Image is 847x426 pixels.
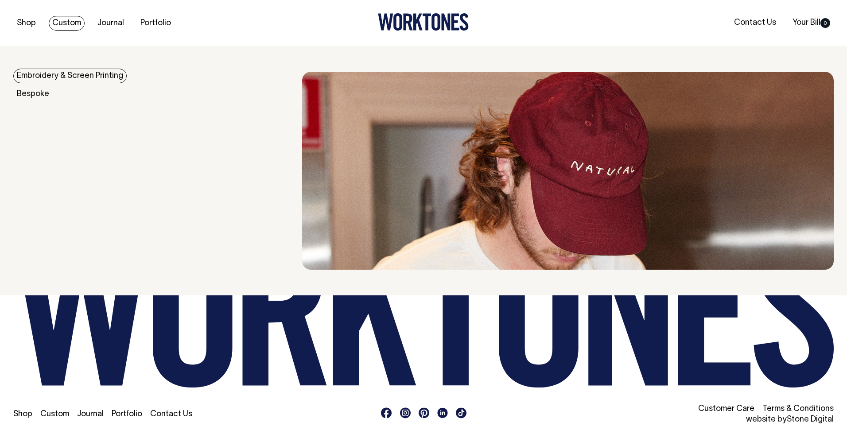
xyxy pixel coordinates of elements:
a: Customer Care [698,405,754,413]
a: Stone Digital [787,416,834,423]
a: Journal [77,411,104,418]
a: Bespoke [13,87,53,101]
a: Your Bill0 [789,15,834,30]
li: website by [569,414,834,425]
a: Portfolio [137,16,175,31]
a: Terms & Conditions [762,405,834,413]
span: 0 [820,18,830,28]
a: Shop [13,16,39,31]
a: Journal [94,16,128,31]
a: Shop [13,411,32,418]
img: embroidery & Screen Printing [302,72,834,270]
a: Embroidery & Screen Printing [13,69,127,83]
a: Custom [49,16,85,31]
a: Custom [40,411,69,418]
a: Contact Us [150,411,192,418]
a: Portfolio [112,411,142,418]
a: Contact Us [730,15,780,30]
